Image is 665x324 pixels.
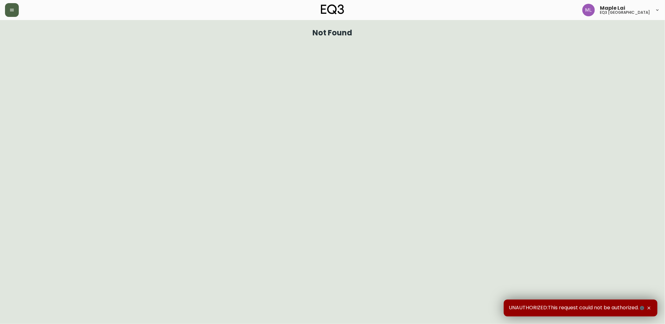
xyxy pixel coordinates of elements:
span: UNAUTHORIZED:This request could not be authorized. [509,305,646,311]
h5: eq3 [GEOGRAPHIC_DATA] [600,11,650,14]
span: Maple Lai [600,6,625,11]
h1: Not Found [313,30,353,36]
img: logo [321,4,344,14]
img: 61e28cffcf8cc9f4e300d877dd684943 [582,4,595,16]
